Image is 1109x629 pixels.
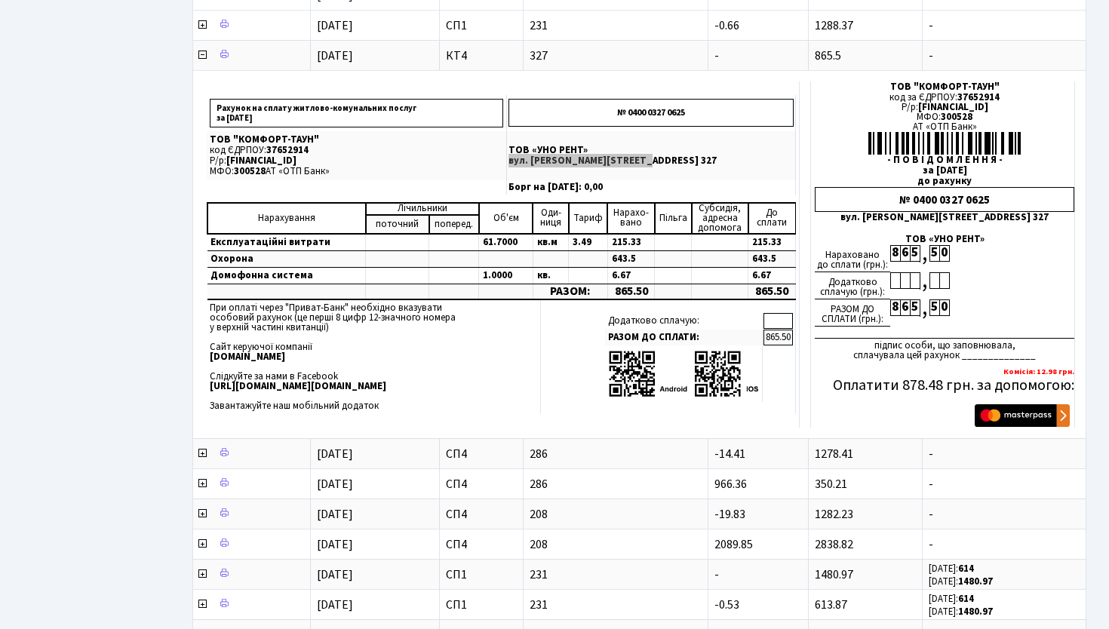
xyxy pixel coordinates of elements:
[607,234,655,251] td: 215.33
[900,245,910,262] div: 6
[815,187,1074,212] div: № 0400 0327 0625
[530,508,702,520] span: 208
[939,299,949,316] div: 0
[815,299,890,327] div: РАЗОМ ДО СПЛАТИ (грн.):
[207,234,366,251] td: Експлуатаційні витрати
[920,245,929,262] div: ,
[479,267,533,284] td: 1.0000
[929,605,993,618] small: [DATE]:
[714,506,745,523] span: -19.83
[446,478,516,490] span: СП4
[608,349,759,398] img: apps-qrcodes.png
[605,330,763,345] td: РАЗОМ ДО СПЛАТИ:
[890,299,900,316] div: 8
[918,100,988,114] span: [FINANCIAL_ID]
[815,536,853,553] span: 2838.82
[317,446,353,462] span: [DATE]
[748,234,796,251] td: 215.33
[533,203,569,234] td: Оди- ниця
[210,379,386,393] b: [URL][DOMAIN_NAME][DOMAIN_NAME]
[607,284,655,299] td: 865.50
[941,110,972,124] span: 300528
[207,250,366,267] td: Охорона
[508,146,794,155] p: ТОВ «УНО РЕНТ»
[763,330,793,345] td: 865.50
[958,605,993,618] b: 1480.97
[957,91,1000,104] span: 37652914
[920,272,929,290] div: ,
[508,183,794,192] p: Борг на [DATE]: 0,00
[317,506,353,523] span: [DATE]
[234,164,266,178] span: 300528
[607,203,655,234] td: Нарахо- вано
[748,267,796,284] td: 6.67
[607,267,655,284] td: 6.67
[815,476,847,492] span: 350.21
[366,203,479,215] td: Лічильники
[920,299,929,317] div: ,
[446,599,516,611] span: СП1
[1003,366,1074,377] b: Комісія: 12.98 грн.
[508,99,794,127] p: № 0400 0327 0625
[900,299,910,316] div: 6
[530,599,702,611] span: 231
[815,103,1074,112] div: Р/р:
[929,538,1080,551] span: -
[446,50,516,62] span: КТ4
[605,313,763,329] td: Додатково сплачую:
[939,245,949,262] div: 0
[815,597,847,613] span: 613.87
[890,245,900,262] div: 8
[929,299,939,316] div: 5
[569,234,607,251] td: 3.49
[607,250,655,267] td: 643.5
[210,156,503,166] p: Р/р:
[533,284,607,299] td: РАЗОМ:
[714,566,719,583] span: -
[929,592,974,606] small: [DATE]:
[929,508,1080,520] span: -
[815,176,1074,186] div: до рахунку
[748,284,796,299] td: 865.50
[975,404,1070,427] img: Masterpass
[714,446,745,462] span: -14.41
[530,569,702,581] span: 231
[655,203,692,234] td: Пільга
[530,20,702,32] span: 231
[815,566,853,583] span: 1480.97
[929,448,1080,460] span: -
[508,156,794,166] p: вул. [PERSON_NAME][STREET_ADDRESS] 327
[533,234,569,251] td: кв.м
[815,166,1074,176] div: за [DATE]
[210,135,503,145] p: ТОВ "КОМФОРТ-ТАУН"
[714,597,739,613] span: -0.53
[714,48,719,64] span: -
[207,300,540,414] td: При оплаті через "Приват-Банк" необхідно вказувати особовий рахунок (це перші 8 цифр 12-значного ...
[530,448,702,460] span: 286
[479,234,533,251] td: 61.7000
[207,267,366,284] td: Домофонна система
[958,592,974,606] b: 614
[446,448,516,460] span: СП4
[815,82,1074,92] div: ТОВ "КОМФОРТ-ТАУН"
[815,155,1074,165] div: - П О В І Д О М Л Е Н Н Я -
[929,245,939,262] div: 5
[446,508,516,520] span: СП4
[815,245,890,272] div: Нараховано до сплати (грн.):
[446,569,516,581] span: СП1
[714,536,753,553] span: 2089.85
[533,267,569,284] td: кв.
[210,146,503,155] p: код ЄДРПОУ:
[748,203,796,234] td: До cплати
[317,17,353,34] span: [DATE]
[815,338,1074,361] div: підпис особи, що заповнювала, сплачувала цей рахунок ______________
[748,250,796,267] td: 643.5
[317,48,353,64] span: [DATE]
[815,235,1074,244] div: ТОВ «УНО РЕНТ»
[815,122,1074,132] div: АТ «ОТП Банк»
[929,20,1080,32] span: -
[692,203,748,234] td: Субсидія, адресна допомога
[210,99,503,127] p: Рахунок на сплату житлово-комунальних послуг за [DATE]
[910,299,920,316] div: 5
[815,17,853,34] span: 1288.37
